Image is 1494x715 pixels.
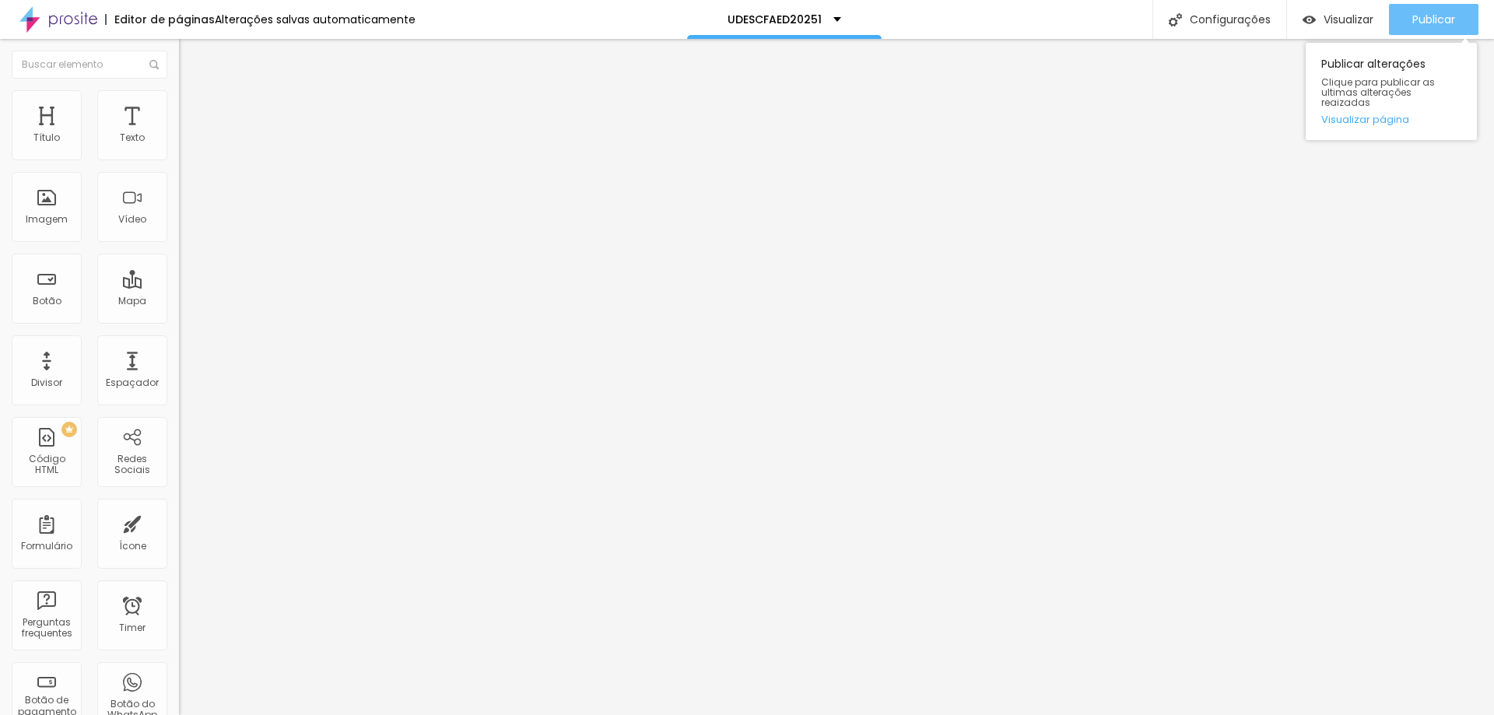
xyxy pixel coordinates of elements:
[119,541,146,552] div: Ícone
[118,214,146,225] div: Vídeo
[105,14,215,25] div: Editor de páginas
[106,377,159,388] div: Espaçador
[21,541,72,552] div: Formulário
[118,296,146,307] div: Mapa
[119,622,146,633] div: Timer
[1303,13,1316,26] img: view-1.svg
[1169,13,1182,26] img: Icone
[33,296,61,307] div: Botão
[1324,13,1373,26] span: Visualizar
[120,132,145,143] div: Texto
[1389,4,1478,35] button: Publicar
[1306,43,1477,140] div: Publicar alterações
[149,60,159,69] img: Icone
[1412,13,1455,26] span: Publicar
[12,51,167,79] input: Buscar elemento
[1321,114,1461,124] a: Visualizar página
[31,377,62,388] div: Divisor
[26,214,68,225] div: Imagem
[728,14,822,25] p: UDESCFAED20251
[101,454,163,476] div: Redes Sociais
[33,132,60,143] div: Título
[179,39,1494,715] iframe: Editor
[1287,4,1389,35] button: Visualizar
[16,454,77,476] div: Código HTML
[16,617,77,640] div: Perguntas frequentes
[1321,77,1461,108] span: Clique para publicar as ultimas alterações reaizadas
[215,14,416,25] div: Alterações salvas automaticamente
